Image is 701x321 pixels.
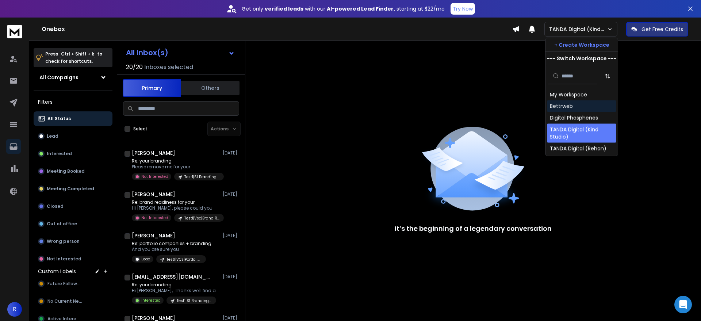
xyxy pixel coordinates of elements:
[34,181,112,196] button: Meeting Completed
[327,5,395,12] strong: AI-powered Lead Finder,
[47,133,58,139] p: Lead
[223,233,239,238] p: [DATE]
[132,205,219,211] p: Hi [PERSON_NAME], please could you
[34,70,112,85] button: All Campaigns
[47,298,84,304] span: No Current Need
[395,223,552,234] p: It’s the beginning of a legendary conversation
[144,63,193,72] h3: Inboxes selected
[547,55,617,62] p: --- Switch Workspace ---
[47,151,72,157] p: Interested
[47,281,83,287] span: Future Followup
[34,252,112,266] button: Not Interested
[132,191,175,198] h1: [PERSON_NAME]
[641,26,683,33] p: Get Free Credits
[223,150,239,156] p: [DATE]
[626,22,688,37] button: Get Free Credits
[132,158,219,164] p: Re: your branding
[141,174,168,179] p: Not Interested
[34,294,112,309] button: No Current Need
[34,199,112,214] button: Closed
[132,232,175,239] h1: [PERSON_NAME]
[550,126,613,141] div: TANDA Digital (Kind Studio)
[47,186,94,192] p: Meeting Completed
[184,215,219,221] p: Test1|Vsc|Brand Readiness Workshop Angle for VCs & Accelerators|UK&nordics|210225
[7,302,22,317] button: R
[132,273,212,280] h1: [EMAIL_ADDRESS][DOMAIN_NAME]
[181,80,240,96] button: Others
[453,5,473,12] p: Try Now
[38,268,76,275] h3: Custom Labels
[141,215,168,221] p: Not Interested
[47,221,77,227] p: Out of office
[132,247,211,252] p: And you are sure you
[166,257,202,262] p: Test1|VCs|Portfolio Brand Review Angle|UK&Nordics|210225
[126,63,143,72] span: 20 / 20
[674,296,692,313] div: Open Intercom Messenger
[242,5,445,12] p: Get only with our starting at $22/mo
[34,111,112,126] button: All Status
[126,49,168,56] h1: All Inbox(s)
[42,25,512,34] h1: Onebox
[47,238,80,244] p: Wrong person
[34,164,112,179] button: Meeting Booked
[123,79,181,97] button: Primary
[47,256,81,262] p: Not Interested
[550,114,598,122] div: Digital Phosphenes
[600,69,615,83] button: Sort by Sort A-Z
[545,38,618,51] button: + Create Workspace
[550,145,606,152] div: TANDA Digital (Rehan)
[451,3,475,15] button: Try Now
[39,74,78,81] h1: All Campaigns
[7,25,22,38] img: logo
[34,234,112,249] button: Wrong person
[132,288,216,294] p: Hi [PERSON_NAME], Thanks we'll find a
[34,276,112,291] button: Future Followup
[549,26,607,33] p: TANDA Digital (Kind Studio)
[184,174,219,180] p: Test1|S1 Branding + Funding Readiness|UK&Nordics|CEO, founder|210225
[223,274,239,280] p: [DATE]
[265,5,303,12] strong: verified leads
[133,126,148,132] label: Select
[550,91,587,98] div: My Workspace
[34,129,112,144] button: Lead
[132,149,175,157] h1: [PERSON_NAME]
[223,315,239,321] p: [DATE]
[132,241,211,247] p: Re: portfolio companies + branding
[141,298,161,303] p: Interested
[34,146,112,161] button: Interested
[47,116,71,122] p: All Status
[132,164,219,170] p: Please remove me for your
[120,45,241,60] button: All Inbox(s)
[47,168,85,174] p: Meeting Booked
[45,50,102,65] p: Press to check for shortcuts.
[60,50,95,58] span: Ctrl + Shift + k
[132,282,216,288] p: Re: your branding
[223,191,239,197] p: [DATE]
[141,256,150,262] p: Lead
[34,97,112,107] h3: Filters
[550,103,573,110] div: Bettrweb
[47,203,64,209] p: Closed
[132,199,219,205] p: Re: brand readiness for your
[34,217,112,231] button: Out of office
[177,298,212,303] p: Test1|S1 Branding + Funding Readiness|UK&Nordics|CEO, founder|210225
[554,41,609,49] p: + Create Workspace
